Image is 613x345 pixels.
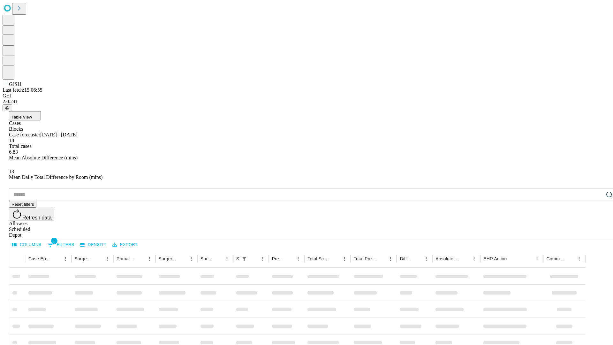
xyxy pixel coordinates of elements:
span: 1 [51,238,57,244]
div: Case Epic Id [28,256,51,261]
button: Menu [470,254,479,263]
span: Table View [11,115,32,119]
button: Reset filters [9,201,36,208]
button: Menu [145,254,154,263]
span: Mean Absolute Difference (mins) [9,155,78,160]
span: Last fetch: 15:06:55 [3,87,42,93]
div: 1 active filter [240,254,249,263]
div: Surgeon Name [75,256,93,261]
button: Menu [258,254,267,263]
button: Sort [94,254,103,263]
button: Sort [461,254,470,263]
span: 13 [9,169,14,174]
span: 6.83 [9,149,18,155]
button: Menu [223,254,231,263]
div: EHR Action [483,256,507,261]
button: Menu [386,254,395,263]
div: Comments [546,256,565,261]
button: Export [111,240,139,250]
span: 18 [9,138,14,143]
button: Sort [377,254,386,263]
button: @ [3,104,12,111]
button: Sort [566,254,575,263]
button: Menu [187,254,196,263]
span: GJSH [9,81,21,87]
div: Total Scheduled Duration [307,256,330,261]
button: Sort [178,254,187,263]
div: Primary Service [117,256,135,261]
button: Menu [422,254,431,263]
span: [DATE] - [DATE] [40,132,77,137]
button: Sort [285,254,294,263]
div: Surgery Name [159,256,177,261]
button: Refresh data [9,208,54,220]
div: GEI [3,93,610,99]
button: Sort [136,254,145,263]
span: Refresh data [22,215,52,220]
span: Mean Daily Total Difference by Room (mins) [9,174,102,180]
button: Menu [575,254,584,263]
button: Select columns [11,240,43,250]
button: Density [79,240,108,250]
div: Total Predicted Duration [354,256,377,261]
button: Sort [249,254,258,263]
button: Menu [533,254,541,263]
button: Sort [214,254,223,263]
button: Menu [103,254,112,263]
button: Show filters [240,254,249,263]
button: Table View [9,111,41,120]
div: Difference [400,256,412,261]
button: Menu [61,254,70,263]
button: Menu [294,254,303,263]
div: Surgery Date [201,256,213,261]
div: Scheduled In Room Duration [236,256,239,261]
button: Sort [52,254,61,263]
button: Show filters [46,240,76,250]
button: Sort [413,254,422,263]
span: Total cases [9,143,31,149]
button: Sort [507,254,516,263]
div: 2.0.241 [3,99,610,104]
button: Menu [340,254,349,263]
div: Absolute Difference [435,256,460,261]
div: Predicted In Room Duration [272,256,284,261]
span: @ [5,105,10,110]
button: Sort [331,254,340,263]
span: Reset filters [11,202,34,207]
span: Case forecaster [9,132,40,137]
